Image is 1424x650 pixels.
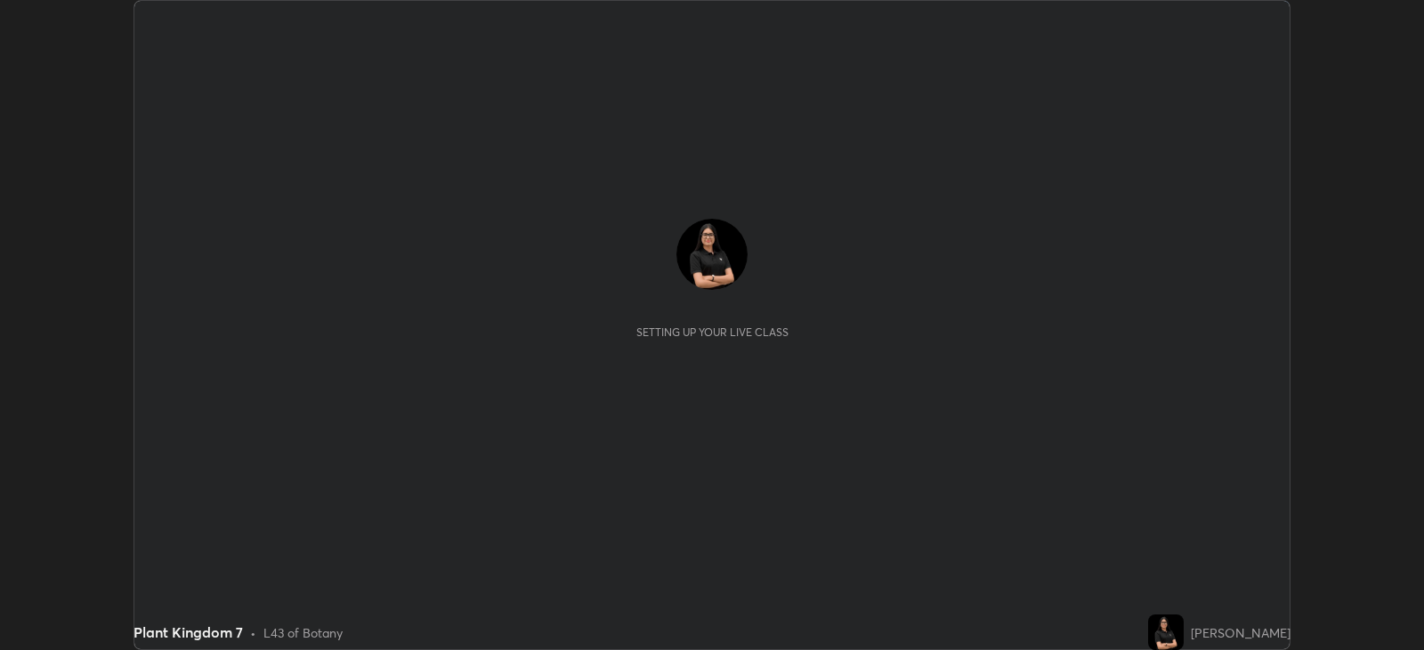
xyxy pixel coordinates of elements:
[636,325,789,339] div: Setting up your live class
[133,622,243,643] div: Plant Kingdom 7
[676,219,748,290] img: 2bae6509bf0947e3a873d2d6ab89f9eb.jpg
[1191,623,1290,642] div: [PERSON_NAME]
[263,623,343,642] div: L43 of Botany
[1148,614,1184,650] img: 2bae6509bf0947e3a873d2d6ab89f9eb.jpg
[250,623,256,642] div: •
